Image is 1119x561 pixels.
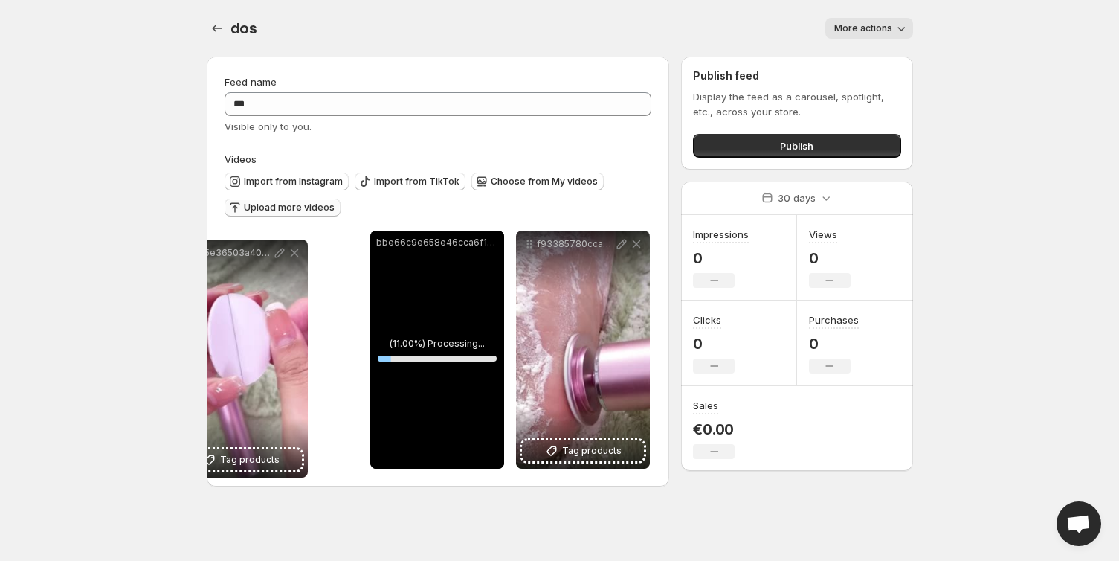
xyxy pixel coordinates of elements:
button: Choose from My videos [471,173,604,190]
p: €0.00 [693,420,735,438]
p: bbe66c9e658e46cca6f1eede105cf77d [376,237,498,249]
h3: Purchases [809,312,859,327]
span: Visible only to you. [225,121,312,132]
h3: Views [809,227,837,242]
p: 0 [809,335,859,353]
span: Tag products [562,443,622,458]
div: bbe66c9e658e46cca6f1eede105cf77d(11.00%) Processing...11% [370,231,504,469]
span: Videos [225,153,257,165]
button: Upload more videos [225,199,341,217]
button: Publish [693,134,900,158]
button: Tag products [522,440,644,461]
h2: Publish feed [693,68,900,83]
p: 0 [693,335,735,353]
h3: Impressions [693,227,749,242]
div: f93385780cca4aa69eb92e9828ae2838Tag products [516,231,650,469]
span: dos [230,19,257,37]
h3: Clicks [693,312,721,327]
p: Display the feed as a carousel, spotlight, etc., across your store. [693,89,900,119]
div: 165e36503a40438abca00dd2b4639d7dTag products [174,240,308,478]
span: Feed name [225,76,277,88]
p: 0 [693,249,749,267]
h3: Sales [693,398,718,413]
p: f93385780cca4aa69eb92e9828ae2838 [537,238,614,250]
span: Import from TikTok [374,176,459,187]
button: Import from Instagram [225,173,349,190]
p: 0 [809,249,851,267]
span: Upload more videos [244,202,335,214]
button: Import from TikTok [355,173,465,190]
button: Tag products [180,449,302,470]
span: More actions [834,22,892,34]
button: Settings [207,18,228,39]
span: Choose from My videos [491,176,598,187]
button: More actions [825,18,913,39]
p: 30 days [778,190,816,205]
a: Open chat [1057,501,1101,546]
p: 165e36503a40438abca00dd2b4639d7d [195,247,272,259]
span: Import from Instagram [244,176,343,187]
span: Tag products [220,452,280,467]
span: Publish [780,138,813,153]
